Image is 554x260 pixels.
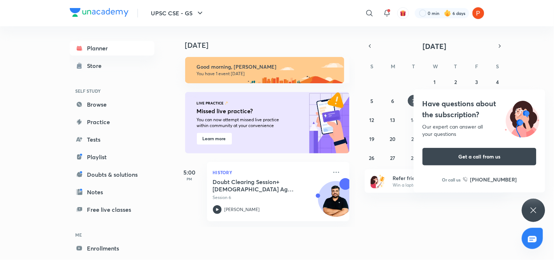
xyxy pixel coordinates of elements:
abbr: October 5, 2025 [370,97,373,104]
div: Our expert can answer all your questions [423,123,536,138]
button: avatar [397,7,409,19]
abbr: Monday [391,63,396,70]
p: History [213,168,328,177]
a: [PHONE_NUMBER] [463,176,517,183]
button: October 1, 2025 [429,76,440,88]
img: avatar [400,10,406,16]
a: Playlist [70,150,154,164]
p: Or call us [442,176,461,183]
p: Session 6 [213,194,328,201]
img: Avatar [318,185,354,220]
a: Doubts & solutions [70,167,154,182]
h6: [PHONE_NUMBER] [470,176,517,183]
button: October 28, 2025 [408,152,420,164]
abbr: Tuesday [412,63,415,70]
img: Pratiksha Patil [472,7,485,19]
h4: Have questions about the subscription? [423,98,536,120]
button: October 26, 2025 [366,152,378,164]
a: Notes [70,185,154,199]
h6: SELF STUDY [70,85,154,97]
h4: [DATE] [185,41,357,50]
a: Practice [70,115,154,129]
a: Free live classes [70,202,154,217]
img: feature [225,101,229,105]
h6: Good morning, [PERSON_NAME] [197,64,338,70]
img: streak [444,9,451,17]
img: morning [185,57,344,83]
button: October 20, 2025 [387,133,399,145]
a: Tests [70,132,154,147]
p: Win a laptop, vouchers & more [393,182,482,188]
abbr: October 20, 2025 [390,135,396,142]
button: Learn more [197,133,232,145]
p: You can now attempt missed live practice within community at your convenience [197,117,291,129]
a: Browse [70,97,154,112]
h6: Refer friends [393,174,482,182]
h5: Doubt Clearing Session+ Vedic Age-1 [213,178,304,193]
button: October 6, 2025 [387,95,399,107]
p: You have 1 event [DATE] [197,71,338,77]
abbr: October 2, 2025 [454,79,457,85]
abbr: October 27, 2025 [390,154,396,161]
abbr: October 19, 2025 [369,135,374,142]
button: October 3, 2025 [471,76,482,88]
button: October 19, 2025 [366,133,378,145]
p: LIVE PRACTICE [197,101,224,105]
div: Store [87,61,106,70]
button: UPSC CSE - GS [147,6,209,20]
button: October 2, 2025 [450,76,462,88]
abbr: October 26, 2025 [369,154,375,161]
abbr: October 12, 2025 [370,116,374,123]
h6: ME [70,229,154,241]
button: October 27, 2025 [387,152,399,164]
abbr: October 14, 2025 [411,116,416,123]
abbr: October 28, 2025 [411,154,417,161]
a: Enrollments [70,241,154,256]
button: October 7, 2025 [408,95,420,107]
h5: Missed live practice? [197,107,293,115]
p: PM [175,177,204,181]
span: [DATE] [423,41,447,51]
abbr: Sunday [370,63,373,70]
button: October 12, 2025 [366,114,378,126]
abbr: Thursday [454,63,457,70]
a: Store [70,58,154,73]
abbr: Friday [475,63,478,70]
abbr: October 4, 2025 [496,79,499,85]
abbr: Wednesday [433,63,438,70]
button: [DATE] [375,41,495,51]
button: October 4, 2025 [492,76,504,88]
abbr: October 1, 2025 [433,79,436,85]
abbr: October 21, 2025 [412,135,416,142]
abbr: October 3, 2025 [475,79,478,85]
button: October 21, 2025 [408,133,420,145]
button: October 13, 2025 [387,114,399,126]
button: Get a call from us [423,148,536,165]
p: [PERSON_NAME] [225,206,260,213]
img: ttu_illustration_new.svg [499,98,545,138]
abbr: October 7, 2025 [413,97,415,104]
img: referral [371,174,385,188]
img: Company Logo [70,8,129,17]
abbr: October 13, 2025 [390,116,396,123]
a: Company Logo [70,8,129,19]
abbr: October 6, 2025 [391,97,394,104]
button: October 5, 2025 [366,95,378,107]
a: Planner [70,41,154,56]
abbr: Saturday [496,63,499,70]
button: October 14, 2025 [408,114,420,126]
h5: 5:00 [175,168,204,177]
